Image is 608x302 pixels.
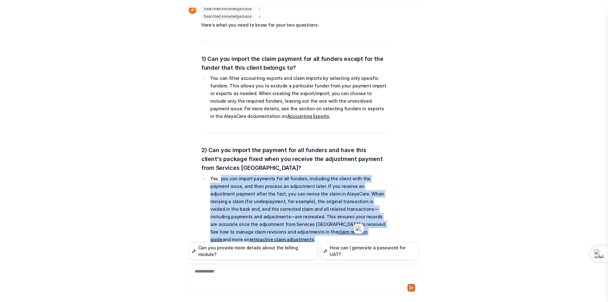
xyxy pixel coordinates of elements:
[287,113,329,119] a: Accounting Exports
[208,74,387,120] li: You can filter accounting exports and claim imports by selecting only specific funders. This allo...
[201,14,253,20] span: Searched knowledge base
[189,6,196,14] img: Widget
[250,237,314,242] a: retroactive claim adjustments
[201,21,387,29] p: Here’s what you need to know for your two questions:
[208,175,387,243] li: Yes, you can import payments for all funders, including the client with the payment issue, and th...
[201,146,387,172] h3: 2) Can you import the payment for all funders and have this client's package fixed when you recei...
[189,242,318,260] button: Can you provide more details about the billing module?
[320,242,419,260] button: How can I generate a password for UAT?
[201,6,253,12] span: Searched knowledge base
[201,55,387,72] h3: 1) Can you import the claim payment for all funders except for the funder that this client belong...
